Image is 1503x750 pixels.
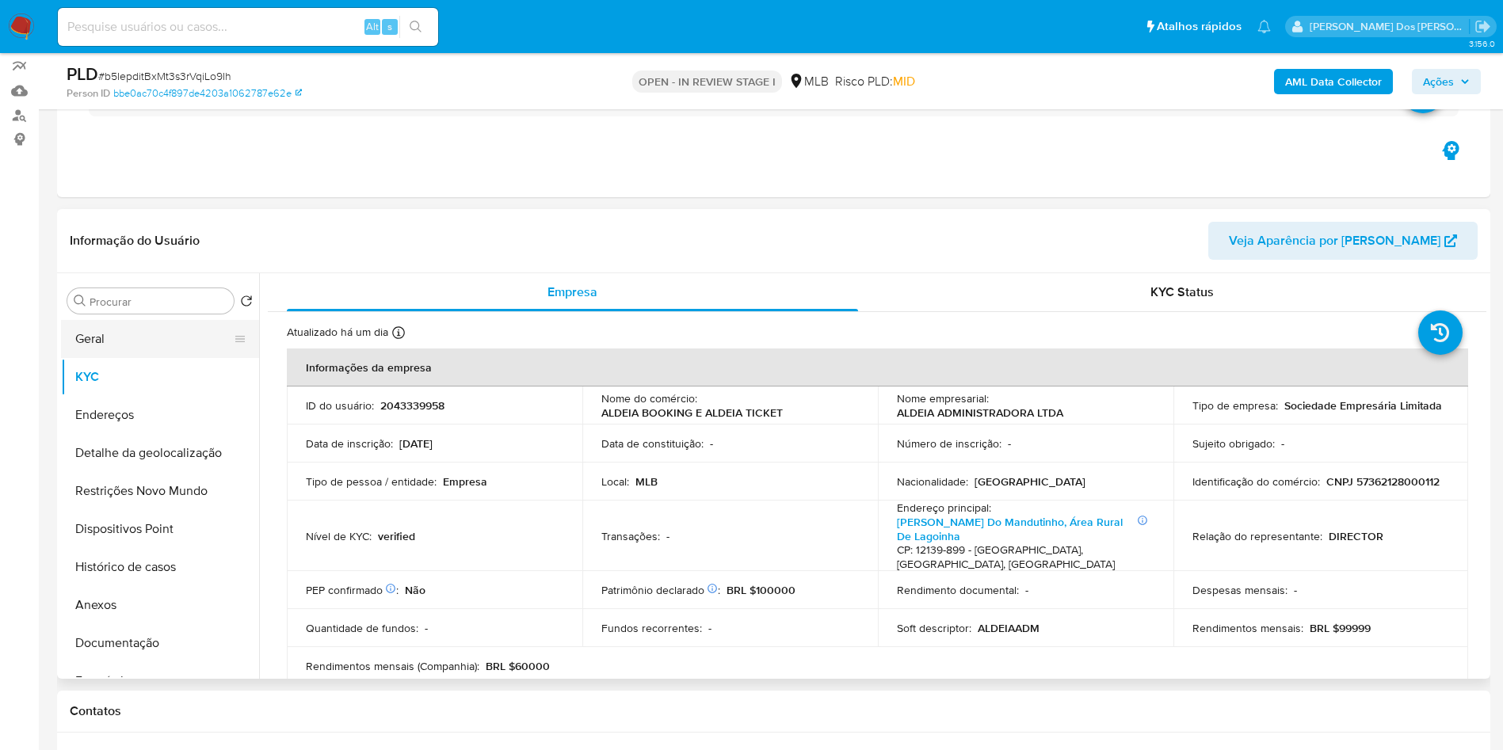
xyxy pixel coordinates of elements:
button: Endereços [61,396,259,434]
p: [GEOGRAPHIC_DATA] [975,474,1085,489]
p: Soft descriptor : [897,621,971,635]
p: ALDEIA BOOKING E ALDEIA TICKET [601,405,783,420]
p: - [710,436,713,451]
p: Não [405,583,425,597]
p: [DATE] [399,436,433,451]
p: Tipo de pessoa / entidade : [306,474,437,489]
p: verified [378,529,415,543]
button: AML Data Collector [1274,69,1393,94]
p: ALDEIA ADMINISTRADORA LTDA [897,405,1063,420]
h4: CP: 12139-899 - [GEOGRAPHIC_DATA], [GEOGRAPHIC_DATA], [GEOGRAPHIC_DATA] [897,543,1148,571]
button: Dispositivos Point [61,510,259,548]
p: Data de inscrição : [306,436,393,451]
b: PLD [67,61,98,86]
p: Nome empresarial : [897,391,989,405]
th: Informações da empresa [287,348,1468,386]
p: Atualizado há um dia [287,325,388,340]
p: Sujeito obrigado : [1192,436,1275,451]
p: 2043339958 [380,398,444,413]
p: Despesas mensais : [1192,583,1287,597]
p: - [1281,436,1284,451]
button: Empréstimos [61,662,259,700]
p: - [1008,436,1011,451]
b: AML Data Collector [1285,69,1382,94]
button: Procurar [74,295,86,307]
a: [PERSON_NAME] Do Mandutinho, Área Rural De Lagoinha [897,514,1123,544]
p: Nacionalidade : [897,474,968,489]
h1: Contatos [70,703,1478,719]
p: MLB [635,474,658,489]
p: Transações : [601,529,660,543]
p: Tipo de empresa : [1192,398,1278,413]
p: Nome do comércio : [601,391,697,405]
span: # b5IepditBxMt3s3rVqiLo9Ih [98,68,231,84]
p: Quantidade de fundos : [306,621,418,635]
p: Rendimentos mensais (Companhia) : [306,659,479,673]
a: Sair [1474,18,1491,35]
span: 3.156.0 [1469,37,1495,50]
span: Alt [366,19,379,34]
span: Veja Aparência por [PERSON_NAME] [1229,222,1440,260]
p: Rendimentos mensais : [1192,621,1303,635]
p: Rendimento documental : [897,583,1019,597]
b: Person ID [67,86,110,101]
button: Veja Aparência por [PERSON_NAME] [1208,222,1478,260]
p: ID do usuário : [306,398,374,413]
a: Notificações [1257,20,1271,33]
p: PEP confirmado : [306,583,399,597]
button: Anexos [61,586,259,624]
p: Local : [601,474,629,489]
p: - [666,529,669,543]
p: BRL $100000 [727,583,795,597]
p: Patrimônio declarado : [601,583,720,597]
p: - [708,621,711,635]
p: Fundos recorrentes : [601,621,702,635]
button: Geral [61,320,246,358]
p: priscilla.barbante@mercadopago.com.br [1310,19,1470,34]
p: - [1025,583,1028,597]
a: bbe0ac70c4f897de4203a1062787e62e [113,86,302,101]
h1: Informação do Usuário [70,233,200,249]
p: Sociedade Empresária Limitada [1284,398,1442,413]
p: Identificação do comércio : [1192,474,1320,489]
p: Endereço principal : [897,501,991,515]
div: MLB [788,73,829,90]
p: Relação do representante : [1192,529,1322,543]
span: MID [893,72,915,90]
button: Detalhe da geolocalização [61,434,259,472]
p: DIRECTOR [1329,529,1383,543]
p: Número de inscrição : [897,436,1001,451]
span: Atalhos rápidos [1157,18,1242,35]
button: Documentação [61,624,259,662]
p: ALDEIAADM [978,621,1040,635]
button: KYC [61,358,259,396]
p: - [425,621,428,635]
input: Procurar [90,295,227,309]
button: Retornar ao pedido padrão [240,295,253,312]
p: BRL $99999 [1310,621,1371,635]
p: - [1294,583,1297,597]
p: OPEN - IN REVIEW STAGE I [632,70,782,93]
p: BRL $60000 [486,659,550,673]
button: Restrições Novo Mundo [61,472,259,510]
p: Empresa [443,474,487,489]
span: Ações [1423,69,1454,94]
span: Risco PLD: [835,73,915,90]
input: Pesquise usuários ou casos... [58,17,438,37]
p: CNPJ 57362128000112 [1326,474,1440,489]
span: KYC Status [1150,283,1214,301]
span: Empresa [547,283,597,301]
p: Data de constituição : [601,436,704,451]
span: s [387,19,392,34]
button: Ações [1412,69,1481,94]
button: search-icon [399,16,432,38]
p: Nível de KYC : [306,529,372,543]
button: Histórico de casos [61,548,259,586]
